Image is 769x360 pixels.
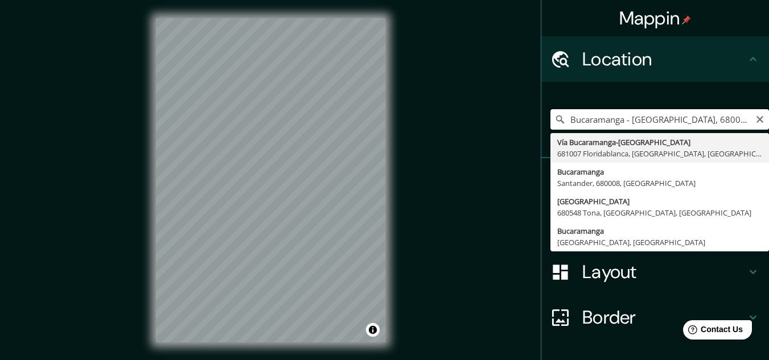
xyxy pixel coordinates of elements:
[541,204,769,249] div: Style
[541,249,769,295] div: Layout
[557,177,762,189] div: Santander, 680008, [GEOGRAPHIC_DATA]
[582,260,746,283] h4: Layout
[541,36,769,82] div: Location
[550,109,769,130] input: Pick your city or area
[156,18,385,342] canvas: Map
[557,207,762,218] div: 680548 Tona, [GEOGRAPHIC_DATA], [GEOGRAPHIC_DATA]
[682,15,691,24] img: pin-icon.png
[582,48,746,71] h4: Location
[582,306,746,329] h4: Border
[541,158,769,204] div: Pins
[668,316,756,347] iframe: Help widget launcher
[557,237,762,248] div: [GEOGRAPHIC_DATA], [GEOGRAPHIC_DATA]
[541,295,769,340] div: Border
[557,148,762,159] div: 681007 Floridablanca, [GEOGRAPHIC_DATA], [GEOGRAPHIC_DATA]
[366,323,380,337] button: Toggle attribution
[619,7,692,30] h4: Mappin
[557,196,762,207] div: [GEOGRAPHIC_DATA]
[755,113,764,124] button: Clear
[557,136,762,148] div: Vía Bucaramanga-[GEOGRAPHIC_DATA]
[557,166,762,177] div: Bucaramanga
[557,225,762,237] div: Bucaramanga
